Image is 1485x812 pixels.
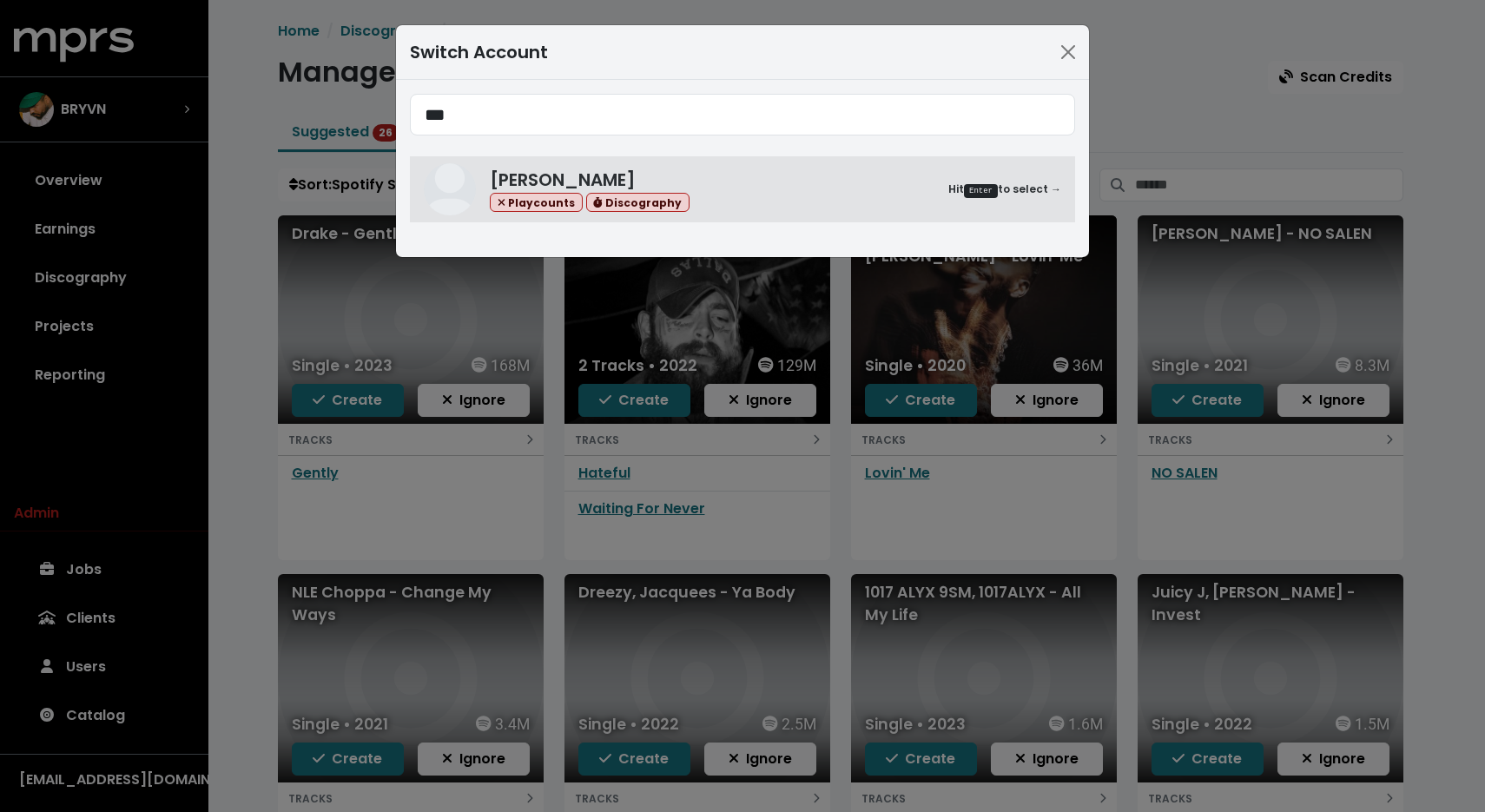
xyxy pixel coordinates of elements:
[490,193,583,213] span: Playcounts
[410,94,1075,135] input: Search accounts
[424,163,476,215] img: Serban Ghenea
[410,39,548,65] div: Switch Account
[410,156,1075,222] a: Serban Ghenea[PERSON_NAME] Playcounts DiscographyHitEnterto select →
[964,184,998,198] kbd: Enter
[490,168,636,192] span: [PERSON_NAME]
[586,193,690,213] span: Discography
[948,182,1061,198] small: Hit to select →
[1054,38,1082,66] button: Close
